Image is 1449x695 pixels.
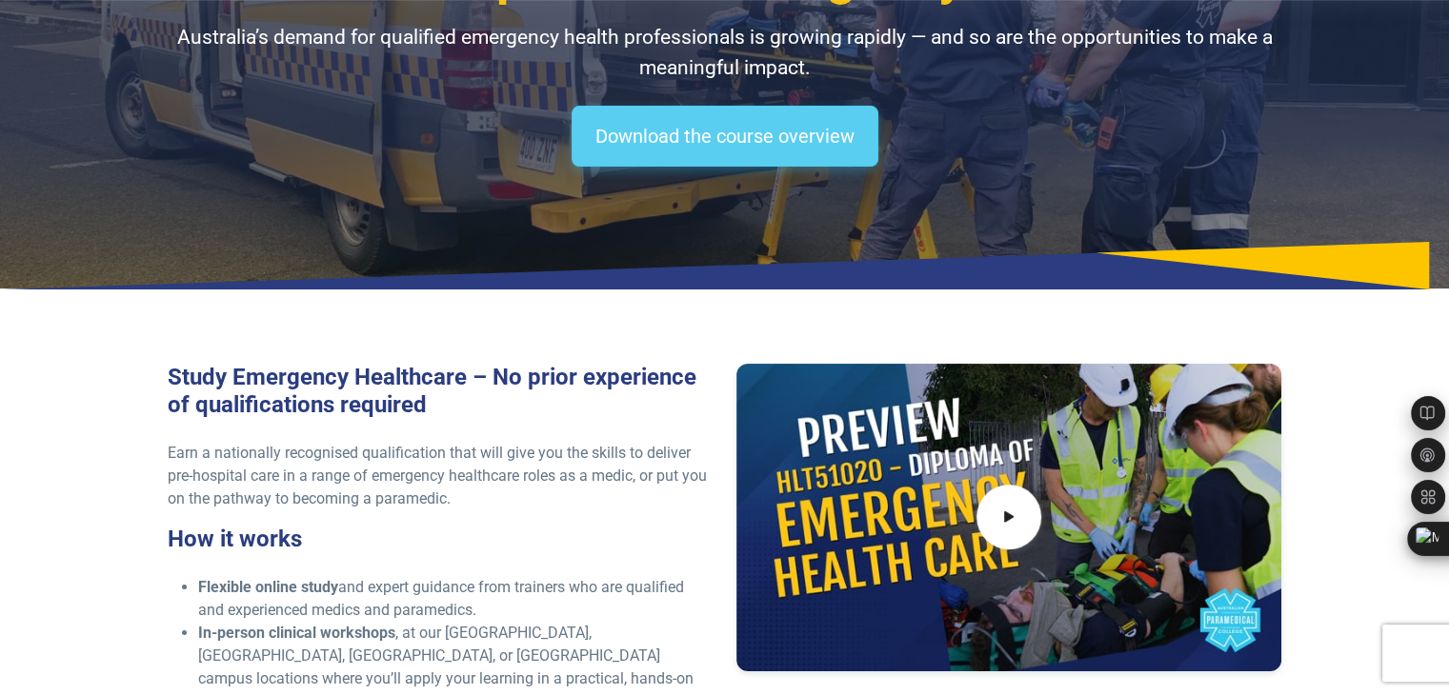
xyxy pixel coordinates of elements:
li: and expert guidance from trainers who are qualified and experienced medics and paramedics. [198,576,714,622]
p: Earn a nationally recognised qualification that will give you the skills to deliver pre-hospital ... [168,442,714,510]
strong: Flexible online study [198,578,338,596]
p: Australia’s demand for qualified emergency health professionals is growing rapidly — and so are t... [168,23,1282,83]
strong: In-person clinical workshops [198,624,395,642]
h3: Study Emergency Healthcare – No prior experience of qualifications required [168,364,714,419]
h3: How it works [168,526,714,553]
a: Download the course overview [572,106,878,167]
